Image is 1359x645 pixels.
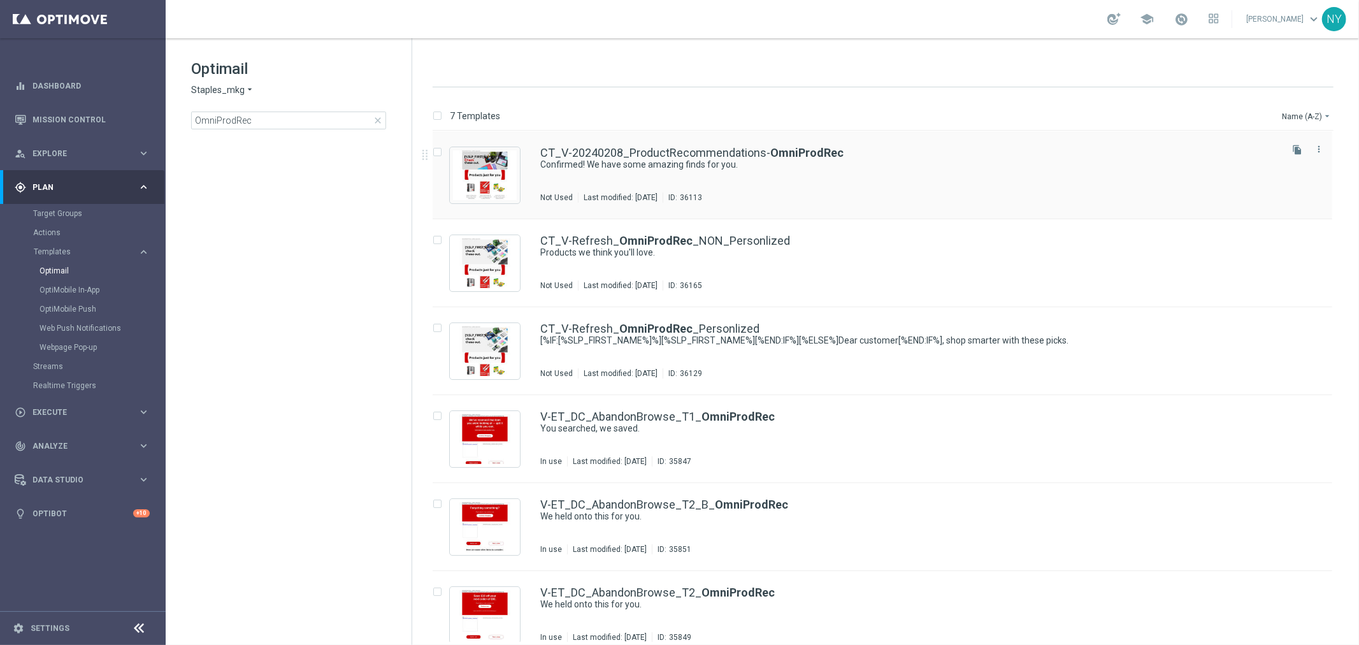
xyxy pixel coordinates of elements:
[138,474,150,486] i: keyboard_arrow_right
[540,632,562,642] div: In use
[453,590,517,640] img: 35849.jpeg
[15,80,26,92] i: equalizer
[34,248,138,256] div: Templates
[138,181,150,193] i: keyboard_arrow_right
[191,84,255,96] button: Staples_mkg arrow_drop_down
[33,223,164,242] div: Actions
[1140,12,1154,26] span: school
[33,204,164,223] div: Target Groups
[373,115,383,126] span: close
[540,598,1279,611] div: We held onto this for you.
[579,280,663,291] div: Last modified: [DATE]
[34,248,125,256] span: Templates
[619,322,693,335] b: OmniProdRec
[40,300,164,319] div: OptiMobile Push
[540,192,573,203] div: Not Used
[652,456,691,467] div: ID:
[14,509,150,519] div: lightbulb Optibot +10
[540,598,1249,611] a: We held onto this for you.
[32,496,133,530] a: Optibot
[663,280,702,291] div: ID:
[14,407,150,417] button: play_circle_outline Execute keyboard_arrow_right
[138,246,150,258] i: keyboard_arrow_right
[453,414,517,464] img: 35847.jpeg
[1322,111,1332,121] i: arrow_drop_down
[1281,108,1334,124] button: Name (A-Z)arrow_drop_down
[652,632,691,642] div: ID:
[40,266,133,276] a: Optimail
[568,632,652,642] div: Last modified: [DATE]
[770,146,844,159] b: OmniProdRec
[540,499,788,511] a: V-ET_DC_AbandonBrowse_T2_B_OmniProdRec
[191,84,245,96] span: Staples_mkg
[568,544,652,554] div: Last modified: [DATE]
[133,509,150,518] div: +10
[32,184,138,191] span: Plan
[540,323,759,335] a: CT_V-Refresh_OmniProdRec_Personlized
[15,148,138,159] div: Explore
[420,219,1356,307] div: Press SPACE to select this row.
[540,544,562,554] div: In use
[579,368,663,379] div: Last modified: [DATE]
[138,406,150,418] i: keyboard_arrow_right
[15,407,26,418] i: play_circle_outline
[420,395,1356,483] div: Press SPACE to select this row.
[715,498,788,511] b: OmniProdRec
[540,335,1279,347] div: [%IF:[%SLP_FIRST_NAME%]%][%SLP_FIRST_NAME%][%END:IF%][%ELSE%]Dear customer[%END:IF%], shop smarte...
[14,475,150,485] button: Data Studio keyboard_arrow_right
[540,247,1249,259] a: Products we think you'll love.
[32,442,138,450] span: Analyze
[14,182,150,192] div: gps_fixed Plan keyboard_arrow_right
[540,235,790,247] a: CT_V-Refresh_OmniProdRec_NON_Personlized
[33,376,164,395] div: Realtime Triggers
[191,59,386,79] h1: Optimail
[420,483,1356,571] div: Press SPACE to select this row.
[450,110,500,122] p: 7 Templates
[540,280,573,291] div: Not Used
[1289,141,1305,158] button: file_copy
[540,159,1279,171] div: Confirmed! We have some amazing finds for you.
[15,407,138,418] div: Execute
[32,103,150,136] a: Mission Control
[540,456,562,467] div: In use
[1292,145,1302,155] i: file_copy
[33,357,164,376] div: Streams
[540,423,1279,435] div: You searched, we saved.
[1314,144,1324,154] i: more_vert
[540,411,775,423] a: V-ET_DC_AbandonBrowse_T1_OmniProdRec
[15,148,26,159] i: person_search
[191,112,386,129] input: Search Template
[14,81,150,91] div: equalizer Dashboard
[33,228,133,238] a: Actions
[540,423,1249,435] a: You searched, we saved.
[663,192,702,203] div: ID:
[15,182,138,193] div: Plan
[14,149,150,159] button: person_search Explore keyboard_arrow_right
[33,247,150,257] div: Templates keyboard_arrow_right
[15,440,138,452] div: Analyze
[453,326,517,376] img: 36129.jpeg
[14,441,150,451] button: track_changes Analyze keyboard_arrow_right
[40,304,133,314] a: OptiMobile Push
[15,508,26,519] i: lightbulb
[1307,12,1321,26] span: keyboard_arrow_down
[540,335,1249,347] a: [%IF:[%SLP_FIRST_NAME%]%][%SLP_FIRST_NAME%][%END:IF%][%ELSE%]Dear customer[%END:IF%], shop smarte...
[40,342,133,352] a: Webpage Pop-up
[13,623,24,634] i: settings
[14,115,150,125] button: Mission Control
[540,368,573,379] div: Not Used
[15,474,138,486] div: Data Studio
[1312,141,1325,157] button: more_vert
[40,285,133,295] a: OptiMobile In-App
[40,338,164,357] div: Webpage Pop-up
[32,476,138,484] span: Data Studio
[15,440,26,452] i: track_changes
[33,361,133,372] a: Streams
[40,261,164,280] div: Optimail
[32,150,138,157] span: Explore
[680,280,702,291] div: 36165
[40,323,133,333] a: Web Push Notifications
